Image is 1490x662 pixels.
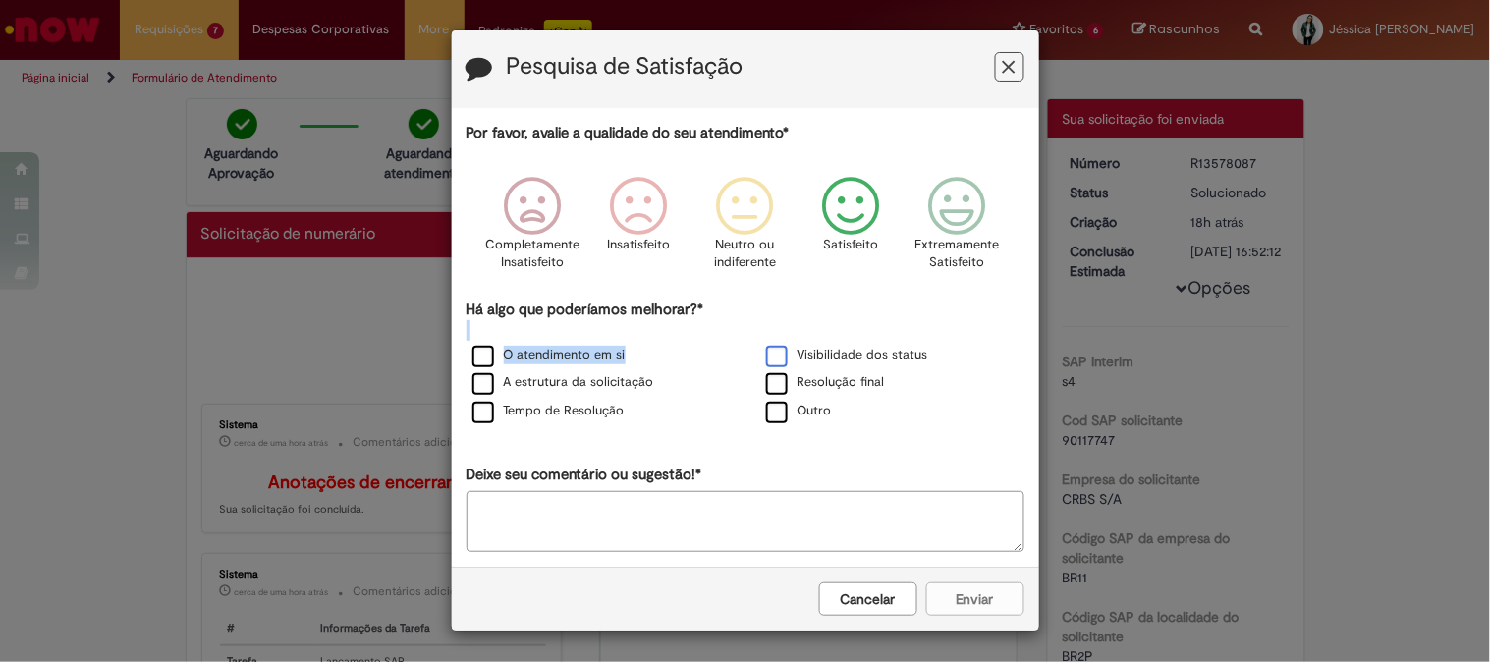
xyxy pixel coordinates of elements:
label: Resolução final [766,373,885,392]
button: Cancelar [819,582,917,616]
label: Tempo de Resolução [472,402,625,420]
p: Insatisfeito [607,236,670,254]
div: Extremamente Satisfeito [908,162,1008,297]
label: Por favor, avalie a qualidade do seu atendimento* [467,123,790,143]
div: Completamente Insatisfeito [482,162,582,297]
div: Há algo que poderíamos melhorar?* [467,300,1024,426]
label: Outro [766,402,832,420]
p: Completamente Insatisfeito [485,236,579,272]
div: Neutro ou indiferente [694,162,795,297]
p: Extremamente Satisfeito [915,236,1000,272]
label: Deixe seu comentário ou sugestão!* [467,465,702,485]
label: A estrutura da solicitação [472,373,654,392]
div: Satisfeito [801,162,902,297]
label: Visibilidade dos status [766,346,928,364]
p: Neutro ou indiferente [709,236,780,272]
label: O atendimento em si [472,346,626,364]
div: Insatisfeito [588,162,689,297]
p: Satisfeito [824,236,879,254]
label: Pesquisa de Satisfação [507,54,744,80]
